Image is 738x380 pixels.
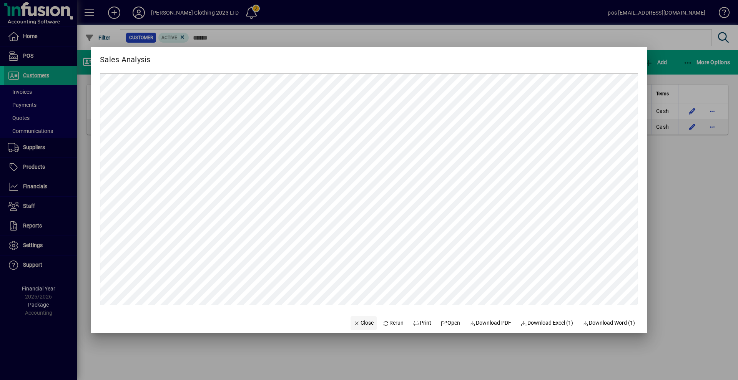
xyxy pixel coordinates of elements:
[91,47,160,66] h2: Sales Analysis
[383,319,404,327] span: Rerun
[437,316,463,330] a: Open
[466,316,515,330] a: Download PDF
[351,316,377,330] button: Close
[440,319,460,327] span: Open
[410,316,434,330] button: Print
[413,319,431,327] span: Print
[354,319,374,327] span: Close
[469,319,512,327] span: Download PDF
[582,319,635,327] span: Download Word (1)
[517,316,576,330] button: Download Excel (1)
[520,319,573,327] span: Download Excel (1)
[579,316,638,330] button: Download Word (1)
